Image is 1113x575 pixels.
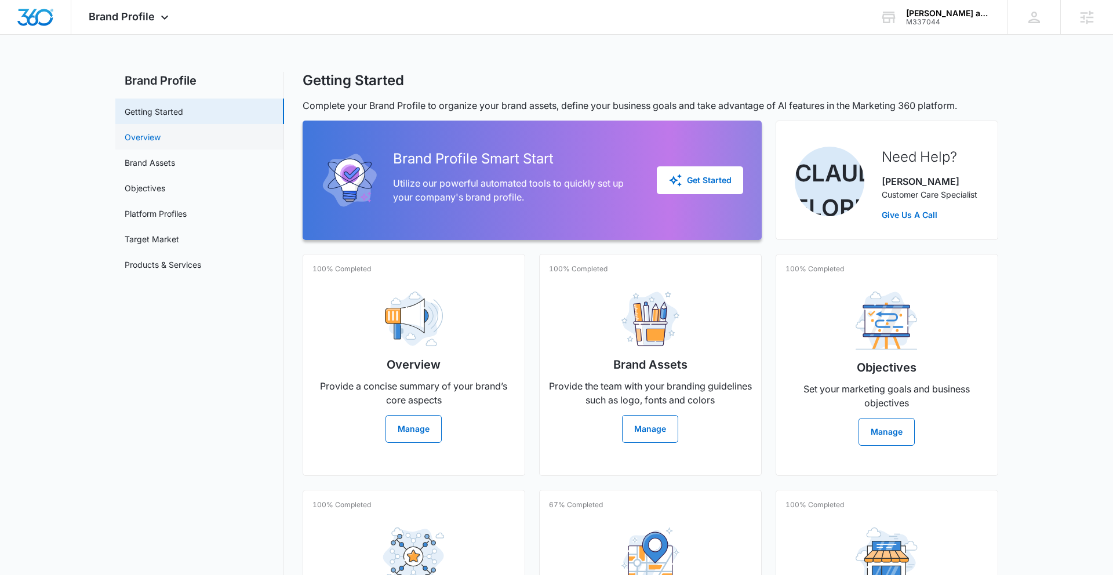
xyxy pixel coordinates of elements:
[312,500,371,510] p: 100% Completed
[385,415,442,443] button: Manage
[795,147,864,216] img: Claudia Flores
[387,356,441,373] h2: Overview
[882,174,977,188] p: [PERSON_NAME]
[393,148,638,169] h2: Brand Profile Smart Start
[657,166,743,194] button: Get Started
[125,259,201,271] a: Products & Services
[549,500,603,510] p: 67% Completed
[622,415,678,443] button: Manage
[125,131,161,143] a: Overview
[613,356,688,373] h2: Brand Assets
[859,418,915,446] button: Manage
[312,379,515,407] p: Provide a concise summary of your brand’s core aspects
[303,99,998,112] p: Complete your Brand Profile to organize your brand assets, define your business goals and take ad...
[89,10,155,23] span: Brand Profile
[115,72,284,89] h2: Brand Profile
[549,379,752,407] p: Provide the team with your branding guidelines such as logo, fonts and colors
[303,254,525,476] a: 100% CompletedOverviewProvide a concise summary of your brand’s core aspectsManage
[776,254,998,476] a: 100% CompletedObjectivesSet your marketing goals and business objectivesManage
[882,209,977,221] a: Give Us A Call
[906,18,991,26] div: account id
[785,264,844,274] p: 100% Completed
[906,9,991,18] div: account name
[125,208,187,220] a: Platform Profiles
[882,147,977,168] h2: Need Help?
[125,233,179,245] a: Target Market
[549,264,608,274] p: 100% Completed
[785,500,844,510] p: 100% Completed
[668,173,732,187] div: Get Started
[539,254,762,476] a: 100% CompletedBrand AssetsProvide the team with your branding guidelines such as logo, fonts and ...
[125,157,175,169] a: Brand Assets
[303,72,404,89] h1: Getting Started
[857,359,916,376] h2: Objectives
[785,382,988,410] p: Set your marketing goals and business objectives
[393,176,638,204] p: Utilize our powerful automated tools to quickly set up your company's brand profile.
[125,105,183,118] a: Getting Started
[312,264,371,274] p: 100% Completed
[125,182,165,194] a: Objectives
[882,188,977,201] p: Customer Care Specialist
